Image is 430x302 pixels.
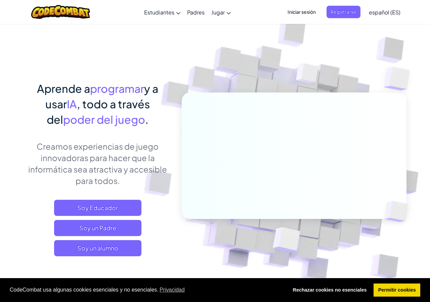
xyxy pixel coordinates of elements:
[256,213,316,269] img: Overlap cubes
[327,6,360,18] button: Registrarse
[369,9,400,16] span: español (ES)
[10,285,283,295] span: CodeCombat usa algunas cookies esenciales y no esenciales.
[24,141,172,186] p: Creamos experiencias de juego innovadoras para hacer que la informática sea atractiva y accesible...
[47,97,150,126] span: , todo a través del
[54,240,141,256] button: Soy un alumno
[67,97,77,111] span: IA
[374,284,420,297] a: allow cookies
[63,113,145,126] span: poder del juego
[284,50,332,100] img: Overlap cubes
[184,3,208,21] a: Padres
[159,285,186,295] a: learn more about cookies
[145,113,148,126] span: .
[144,9,174,16] span: Estudiantes
[211,9,225,16] span: Jugar
[54,220,141,236] a: Soy un Padre
[54,200,141,216] a: Soy Educador
[141,3,184,21] a: Estudiantes
[284,6,320,18] button: Iniciar sesión
[208,3,234,21] a: Jugar
[365,3,404,21] a: español (ES)
[374,187,424,236] img: Overlap cubes
[371,50,429,107] img: Overlap cubes
[31,5,90,19] img: CodeCombat logo
[90,82,144,95] span: programar
[37,82,90,95] span: Aprende a
[288,284,371,297] a: deny cookies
